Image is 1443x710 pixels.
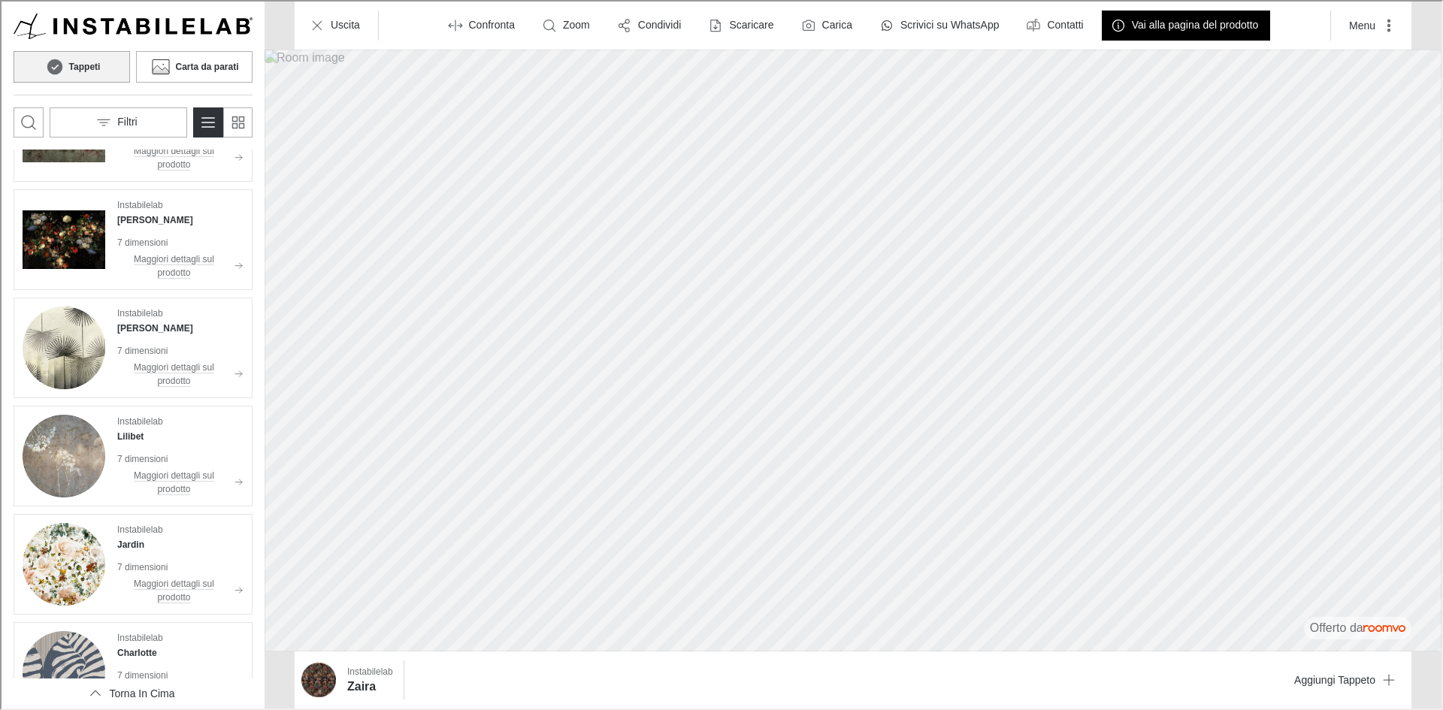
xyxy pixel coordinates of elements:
img: Clotilda. Link opens in a new window. [21,305,104,388]
p: Offerto da [1308,618,1404,635]
div: Product List Mode Selector [192,106,251,136]
img: Logo representing Instabilelab. [12,12,251,38]
img: Jardin. Link opens in a new window. [21,521,104,604]
p: Instabilelab [116,305,162,319]
p: Instabilelab [116,521,162,535]
p: Maggiori dettagli sul prodotto [116,251,229,278]
button: Condividi [607,9,692,39]
button: Scroll back to the beginning [12,677,251,707]
button: More actions [1336,9,1404,39]
h6: Zaira [346,677,392,693]
p: Instabilelab [346,663,392,677]
button: Tappeti [12,50,129,81]
button: Show details for Zaira [341,660,396,696]
p: Condividi [637,17,680,32]
div: Il visualizzatore è fornito da Roomvo. [1308,618,1404,635]
button: Zoom room image [531,9,600,39]
p: Confronta [467,17,513,32]
button: Enter compare mode [437,9,525,39]
button: Passa alla visualizzazione dettagliata [192,106,222,136]
button: Open the filters menu [48,106,186,136]
p: 7 dimensioni [116,343,242,356]
h4: Lilibet [116,428,142,442]
p: Instabilelab [116,197,162,210]
button: Scrivici su WhatsApp [869,9,1009,39]
p: Zoom [561,17,588,32]
label: Carica [821,17,851,32]
p: Filtri [116,113,135,128]
h4: Charlotte [116,645,156,658]
button: Maggiori dettagli sul prodotto [116,466,242,496]
img: roomvo_wordmark.svg [1362,624,1404,630]
p: Maggiori dettagli sul prodotto [116,359,229,386]
p: 7 dimensioni [116,451,242,464]
button: Vai alla pagina del prodotto [1100,9,1269,39]
p: 7 dimensioni [116,234,242,248]
img: Frida. Link opens in a new window. [21,197,104,279]
button: Apri la casella di ricerca [12,106,42,136]
button: Uscita [299,9,371,39]
button: Carta da parati [135,50,251,81]
img: Zaira [300,661,334,696]
button: Aggiungi Tappeto [1281,663,1404,693]
h4: Clotilda [116,320,192,334]
h4: Frida [116,212,192,225]
p: Instabilelab [116,630,162,643]
h6: Carta da parati [174,59,237,72]
h4: Jardin [116,536,143,550]
p: Uscita [329,17,358,32]
p: Scrivici su WhatsApp [899,17,997,32]
div: See Jardin in the room [12,512,251,613]
img: Lilibet. Link opens in a new window. [21,413,104,496]
button: Contatti [1015,9,1094,39]
button: Carica una foto della tua stanza [791,9,863,39]
p: Maggiori dettagli sul prodotto [116,143,229,170]
p: 7 dimensioni [116,667,242,681]
p: Instabilelab [116,413,162,427]
button: Scaricare [697,9,784,39]
button: Passa alla visualizzazione semplice [221,106,251,136]
div: See Lilibet in the room [12,404,251,505]
p: Maggiori dettagli sul prodotto [116,576,229,603]
p: Contatti [1045,17,1081,32]
h6: Tappeti [68,59,99,72]
button: Maggiori dettagli sul prodotto [116,358,242,388]
button: Maggiori dettagli sul prodotto [116,574,242,604]
p: 7 dimensioni [116,559,242,573]
button: Maggiori dettagli sul prodotto [116,141,242,171]
a: Vai al sito web di Instabilelab . [12,12,251,38]
div: See Frida in the room [12,188,251,289]
p: Maggiori dettagli sul prodotto [116,467,229,494]
button: Maggiori dettagli sul prodotto [116,249,242,279]
p: Scaricare [728,17,772,32]
div: See Clotilda in the room [12,296,251,397]
p: Vai alla pagina del prodotto [1130,17,1257,32]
